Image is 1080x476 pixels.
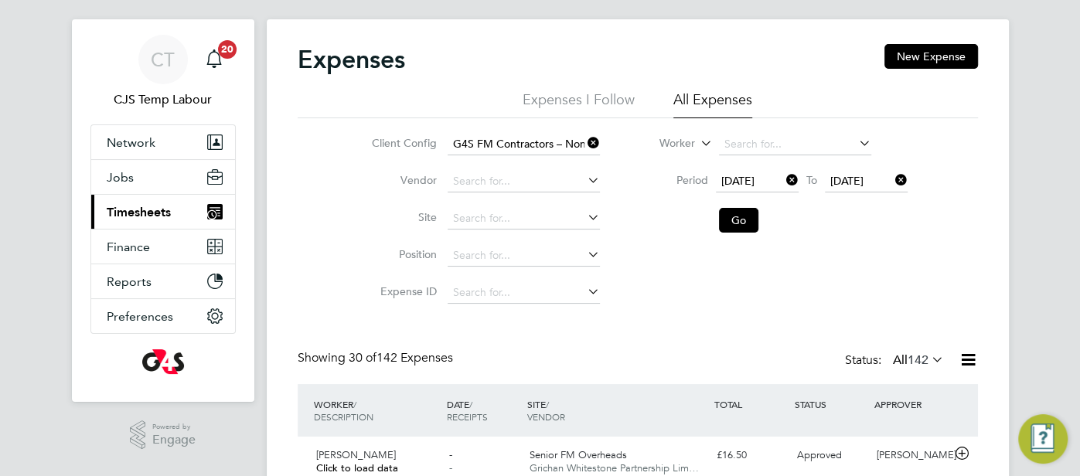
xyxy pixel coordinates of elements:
[310,390,444,430] div: WORKER
[152,433,196,447] span: Engage
[448,134,600,155] input: Search for...
[91,160,235,194] button: Jobs
[367,136,437,150] label: Client Config
[151,49,175,70] span: CT
[448,282,600,304] input: Search for...
[870,390,951,418] div: APPROVER
[91,195,235,229] button: Timesheets
[91,229,235,263] button: Finance
[367,284,437,298] label: Expense ID
[791,390,871,418] div: STATUS
[710,443,791,468] div: £16.50
[469,398,472,410] span: /
[353,398,356,410] span: /
[721,174,755,188] span: [DATE]
[72,19,254,402] nav: Main navigation
[719,208,758,233] button: Go
[142,349,184,374] img: g4s-logo-retina.png
[130,420,196,450] a: Powered byEngage
[625,136,695,151] label: Worker
[893,352,944,368] label: All
[107,135,155,150] span: Network
[908,352,928,368] span: 142
[107,170,134,185] span: Jobs
[367,210,437,224] label: Site
[802,170,822,190] span: To
[448,245,600,267] input: Search for...
[199,35,230,84] a: 20
[152,420,196,433] span: Powered by
[523,390,710,430] div: SITE
[845,350,947,372] div: Status:
[90,90,236,109] span: CJS Temp Labour
[797,448,842,461] span: Approved
[349,350,376,365] span: 30 of
[316,448,396,461] span: [PERSON_NAME]
[449,461,452,474] span: -
[719,134,871,155] input: Search for...
[349,350,453,365] span: 142 Expenses
[523,90,635,118] li: Expenses I Follow
[91,125,235,159] button: Network
[443,390,523,430] div: DATE
[447,410,488,423] span: RECEIPTS
[90,349,236,374] a: Go to home page
[90,35,236,109] a: CTCJS Temp Labour
[91,264,235,298] button: Reports
[314,410,373,423] span: DESCRIPTION
[530,448,627,461] span: Senior FM Overheads
[530,461,699,474] span: Grichan Whitestone Partnership Lim…
[1018,414,1068,464] button: Engage Resource Center
[527,410,565,423] span: VENDOR
[884,44,978,69] button: New Expense
[448,208,600,229] input: Search for...
[673,90,752,118] li: All Expenses
[107,240,150,254] span: Finance
[218,40,237,59] span: 20
[91,299,235,333] button: Preferences
[639,173,708,187] label: Period
[298,44,405,75] h2: Expenses
[870,443,951,468] div: [PERSON_NAME]
[367,247,437,261] label: Position
[367,173,437,187] label: Vendor
[830,174,864,188] span: [DATE]
[316,461,398,474] span: Click to load data
[448,171,600,192] input: Search for...
[107,309,173,324] span: Preferences
[449,448,452,461] span: -
[546,398,549,410] span: /
[710,390,791,418] div: TOTAL
[107,274,152,289] span: Reports
[298,350,456,366] div: Showing
[107,205,171,219] span: Timesheets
